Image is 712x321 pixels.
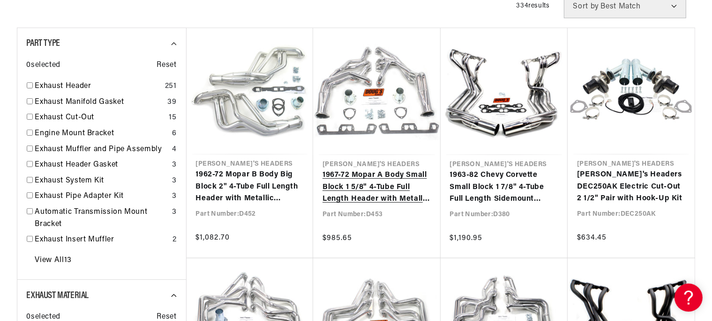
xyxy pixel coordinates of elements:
span: Part Type [27,39,60,48]
a: Exhaust System Kit [35,175,168,187]
span: 0 selected [27,59,60,72]
span: Sort by [573,3,599,10]
a: Engine Mount Bracket [35,128,168,140]
div: 3 [172,175,177,187]
div: 3 [172,190,177,203]
a: 1963-82 Chevy Corvette Small Block 1 7/8" 4-Tube Full Length Sidemount Header with Metallic Ceram... [450,169,559,205]
a: Automatic Transmission Mount Bracket [35,206,168,230]
div: 39 [167,96,176,109]
div: 4 [172,144,177,156]
a: Exhaust Manifold Gasket [35,96,164,109]
div: 251 [165,80,177,93]
a: Exhaust Insert Muffler [35,234,169,246]
span: Exhaust Material [27,291,89,300]
span: Reset [157,59,177,72]
a: Exhaust Cut-Out [35,112,165,124]
a: 1967-72 Mopar A Body Small Block 1 5/8" 4-Tube Full Length Header with Metallic Ceramic Coating [322,169,431,205]
a: View All 13 [35,255,72,267]
div: 3 [172,159,177,171]
div: 15 [169,112,176,124]
div: 6 [172,128,177,140]
div: 2 [172,234,177,246]
a: Exhaust Header Gasket [35,159,168,171]
span: 334 results [516,2,549,9]
a: Exhaust Muffler and Pipe Assembly [35,144,168,156]
div: 3 [172,206,177,219]
a: Exhaust Pipe Adapter Kit [35,190,168,203]
a: Exhaust Header [35,80,161,93]
a: 1962-72 Mopar B Body Big Block 2" 4-Tube Full Length Header with Metallic Ceramic Coating [196,169,304,205]
a: [PERSON_NAME]'s Headers DEC250AK Electric Cut-Out 2 1/2" Pair with Hook-Up Kit [577,169,685,205]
